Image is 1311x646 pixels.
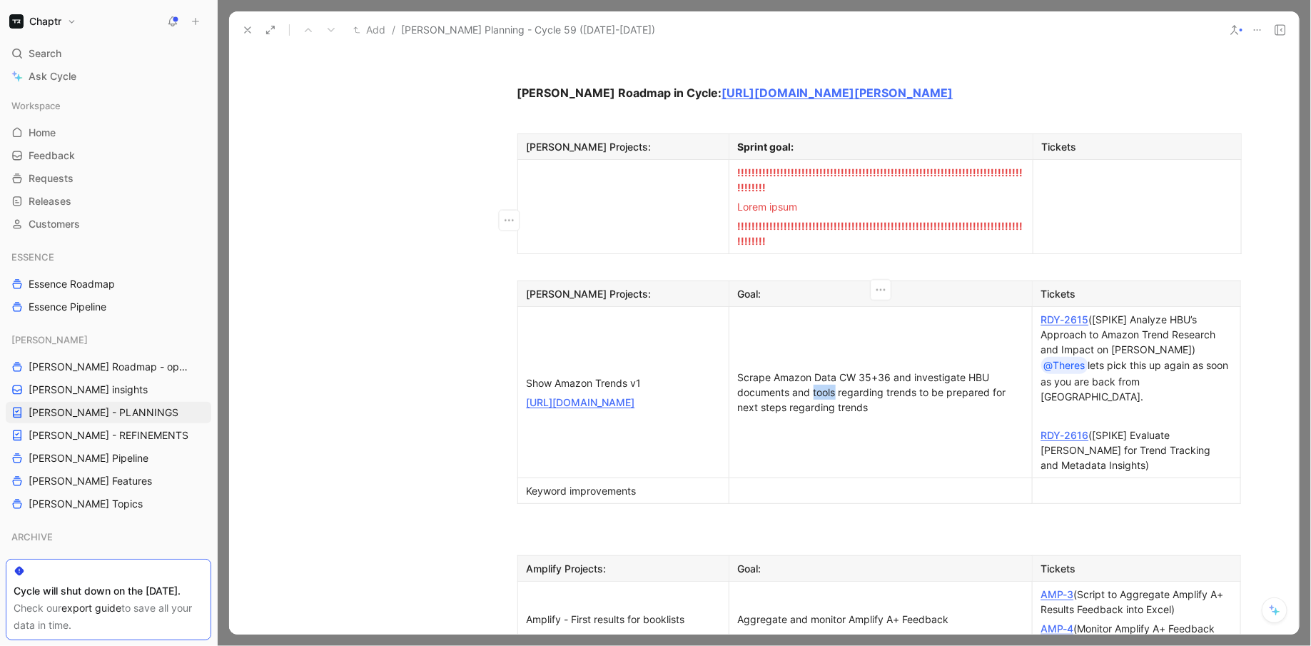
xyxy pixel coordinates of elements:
a: [URL][DOMAIN_NAME] [527,396,635,408]
div: Tickets [1042,139,1232,154]
a: Feedback [6,145,211,166]
a: export guide [61,602,121,614]
a: Home [6,122,211,143]
div: Amplify Projects: [527,561,720,576]
a: RDY-2616 [1041,429,1089,441]
a: Essence Pipeline [6,296,211,318]
div: ([SPIKE] Evaluate [PERSON_NAME] for Trend Tracking and Metadata Insights) [1041,428,1232,473]
a: [PERSON_NAME] Pipeline [6,448,211,469]
div: NOA [6,553,211,579]
span: [PERSON_NAME] Topics [29,497,143,511]
a: Customers [6,213,211,235]
span: [PERSON_NAME] insights [29,383,148,397]
a: [PERSON_NAME] Roadmap - open items [6,356,211,378]
div: NOA [6,553,211,575]
span: [PERSON_NAME] - REFINEMENTS [29,428,188,443]
div: Goal: [738,286,1023,301]
span: Lorem ipsum [738,201,798,213]
a: Ask Cycle [6,66,211,87]
div: Search [6,43,211,64]
div: Tickets [1041,286,1232,301]
img: Chaptr [9,14,24,29]
div: Amplify - First results for booklists [527,612,720,627]
span: Home [29,126,56,140]
div: @Theres [1044,357,1085,374]
span: [PERSON_NAME] [11,333,88,347]
span: !!!!!!!!!!!!!!!!!!!!!!!!!!!!!!!!!!!!!!!!!!!!!!!!!!!!!!!!!!!!!!!!!!!!!!!!!!!!!!!!!!!!!!!! [738,166,1023,193]
strong: [PERSON_NAME] Roadmap in Cycle: [517,86,722,100]
div: Keyword improvements [527,483,720,498]
div: Cycle will shut down on the [DATE]. [14,582,203,600]
a: Essence Roadmap [6,273,211,295]
div: Aggregate and monitor Amplify A+ Feedback [738,612,1023,627]
a: AMP-4 [1041,622,1074,635]
a: [PERSON_NAME] Topics [6,493,211,515]
span: Essence Roadmap [29,277,115,291]
span: ARCHIVE [11,530,53,544]
span: Releases [29,194,71,208]
button: Add [350,21,389,39]
div: [PERSON_NAME] Projects: [527,286,720,301]
span: [PERSON_NAME] Planning - Cycle 59 ([DATE]-[DATE]) [401,21,655,39]
span: / [392,21,395,39]
span: Search [29,45,61,62]
a: Releases [6,191,211,212]
span: ESSENCE [11,250,54,264]
a: [PERSON_NAME] insights [6,379,211,400]
div: Goal: [738,561,1023,576]
a: AMP-3 [1041,588,1074,600]
div: (Script to Aggregate Amplify A+ Results Feedback into Excel) [1041,587,1232,617]
span: Workspace [11,99,61,113]
span: Ask Cycle [29,68,76,85]
span: Feedback [29,148,75,163]
a: Requests [6,168,211,189]
span: Customers [29,217,80,231]
span: [PERSON_NAME] Features [29,474,152,488]
span: Essence Pipeline [29,300,106,314]
div: [PERSON_NAME][PERSON_NAME] Roadmap - open items[PERSON_NAME] insights[PERSON_NAME] - PLANNINGS[PE... [6,329,211,515]
div: [PERSON_NAME] [6,329,211,350]
div: Check our to save all your data in time. [14,600,203,634]
span: [PERSON_NAME] - PLANNINGS [29,405,178,420]
span: !!!!!!!!!!!!!!!!!!!!!!!!!!!!!!!!!!!!!!!!!!!!!!!!!!!!!!!!!!!!!!!!!!!!!!!!!!!!!!!!!!!!!!!! [738,220,1023,247]
button: ChaptrChaptr [6,11,80,31]
div: ESSENCEEssence RoadmapEssence Pipeline [6,246,211,318]
div: ARCHIVE [6,526,211,552]
div: ([SPIKE] Analyze HBU’s Approach to Amazon Trend Research and Impact on [PERSON_NAME]) lets pick t... [1041,312,1232,404]
a: [PERSON_NAME] - PLANNINGS [6,402,211,423]
div: Workspace [6,95,211,116]
span: Sprint goal: [738,141,794,153]
div: Tickets [1041,561,1232,576]
div: Scrape Amazon Data CW 35+36 and investigate HBU documents and tools regarding trends to be prepar... [738,370,1023,415]
a: [URL][DOMAIN_NAME][PERSON_NAME] [722,86,953,100]
h1: Chaptr [29,15,61,28]
span: NOA [11,557,32,571]
div: Show Amazon Trends v1 [527,375,720,390]
a: [PERSON_NAME] - REFINEMENTS [6,425,211,446]
span: [PERSON_NAME] Pipeline [29,451,148,465]
span: [PERSON_NAME] Roadmap - open items [29,360,193,374]
div: [PERSON_NAME] Projects: [527,139,720,154]
div: ARCHIVE [6,526,211,547]
div: ESSENCE [6,246,211,268]
a: RDY-2615 [1041,313,1089,325]
span: Requests [29,171,74,186]
a: [PERSON_NAME] Features [6,470,211,492]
